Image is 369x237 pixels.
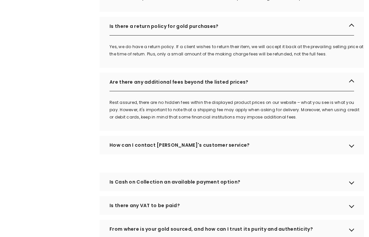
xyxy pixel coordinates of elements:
div: Is Cash on Collection an available payment option? [100,173,364,191]
div: Rest assured, there are no hidden fees within the displayed product prices on our website – what ... [110,99,364,121]
div: Are there any additional fees beyond the listed prices? [100,73,364,91]
div: Is there a return policy for gold purchases? [100,17,364,36]
div: Is there any VAT to be paid? [100,196,364,215]
div: Yes, we do have a return policy. If a client wishes to return their item, we will accept it back ... [110,43,364,58]
div: How can I contact [PERSON_NAME]'s customer service? [100,136,364,154]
